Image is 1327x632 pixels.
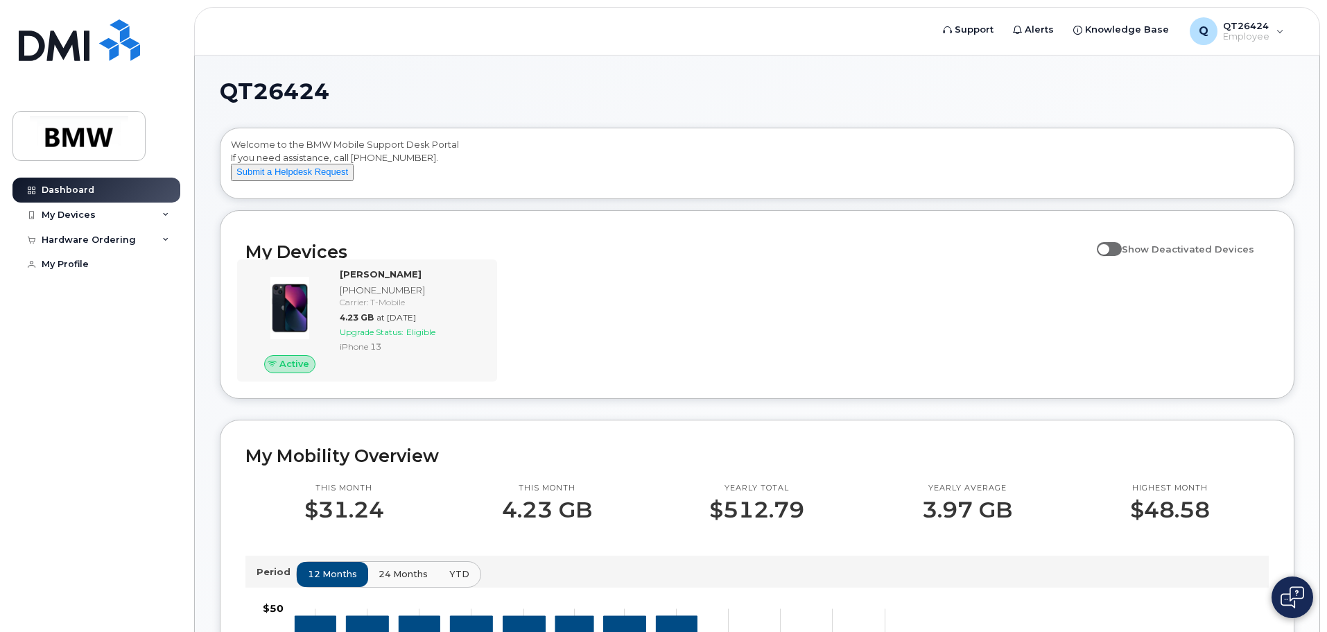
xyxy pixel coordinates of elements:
button: Submit a Helpdesk Request [231,164,354,181]
div: [PHONE_NUMBER] [340,284,483,297]
img: image20231002-3703462-1ig824h.jpeg [257,275,323,341]
div: iPhone 13 [340,341,483,352]
tspan: $50 [263,602,284,615]
span: YTD [449,567,469,581]
p: 3.97 GB [922,497,1012,522]
span: Active [279,357,309,370]
a: Active[PERSON_NAME][PHONE_NUMBER]Carrier: T-Mobile4.23 GBat [DATE]Upgrade Status:EligibleiPhone 13 [245,268,489,373]
p: Highest month [1130,483,1210,494]
div: Carrier: T-Mobile [340,296,483,308]
strong: [PERSON_NAME] [340,268,422,280]
p: $512.79 [709,497,804,522]
p: Period [257,565,296,579]
div: Welcome to the BMW Mobile Support Desk Portal If you need assistance, call [PHONE_NUMBER]. [231,138,1283,194]
span: Eligible [406,327,435,337]
span: Show Deactivated Devices [1122,244,1254,255]
input: Show Deactivated Devices [1097,236,1108,247]
a: Submit a Helpdesk Request [231,166,354,177]
p: Yearly total [709,483,804,494]
p: $48.58 [1130,497,1210,522]
h2: My Devices [245,241,1090,262]
h2: My Mobility Overview [245,445,1269,466]
span: at [DATE] [376,312,416,323]
p: This month [502,483,592,494]
span: 4.23 GB [340,312,374,323]
p: This month [304,483,384,494]
p: $31.24 [304,497,384,522]
span: QT26424 [220,81,329,102]
p: 4.23 GB [502,497,592,522]
span: 24 months [379,567,428,581]
p: Yearly average [922,483,1012,494]
img: Open chat [1281,586,1304,608]
span: Upgrade Status: [340,327,404,337]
